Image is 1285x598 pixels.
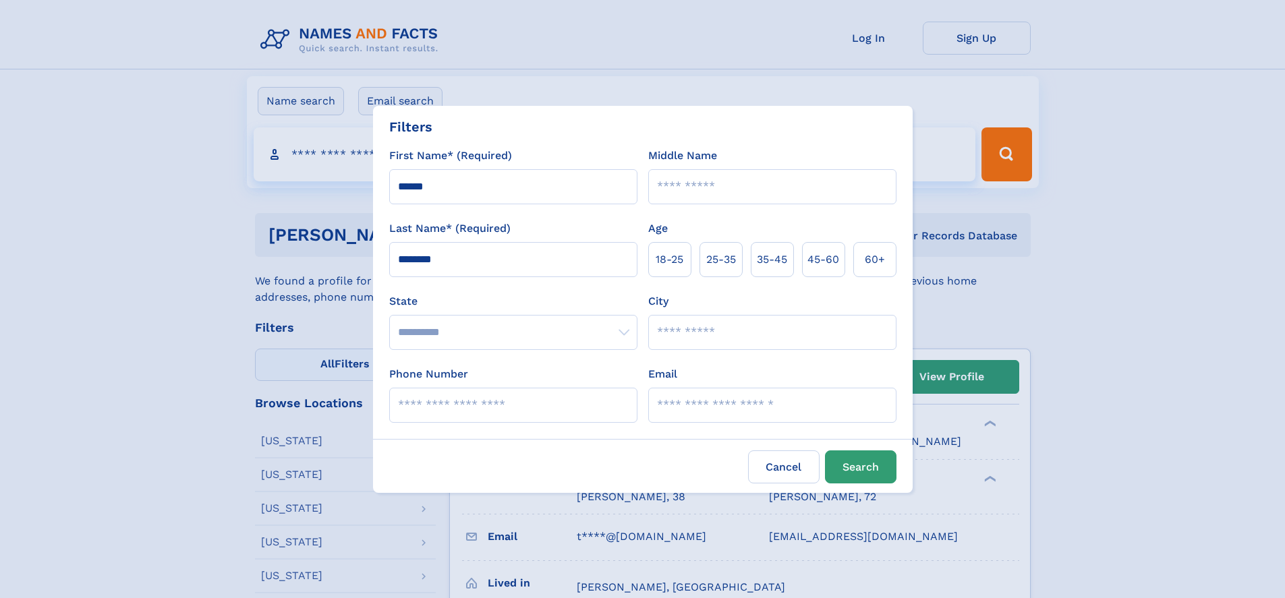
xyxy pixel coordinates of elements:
[648,366,677,382] label: Email
[648,293,668,309] label: City
[656,251,683,268] span: 18‑25
[648,220,668,237] label: Age
[389,148,512,164] label: First Name* (Required)
[389,117,432,137] div: Filters
[706,251,736,268] span: 25‑35
[389,366,468,382] label: Phone Number
[807,251,839,268] span: 45‑60
[648,148,717,164] label: Middle Name
[389,293,637,309] label: State
[389,220,511,237] label: Last Name* (Required)
[757,251,787,268] span: 35‑45
[865,251,885,268] span: 60+
[825,450,896,483] button: Search
[748,450,820,483] label: Cancel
